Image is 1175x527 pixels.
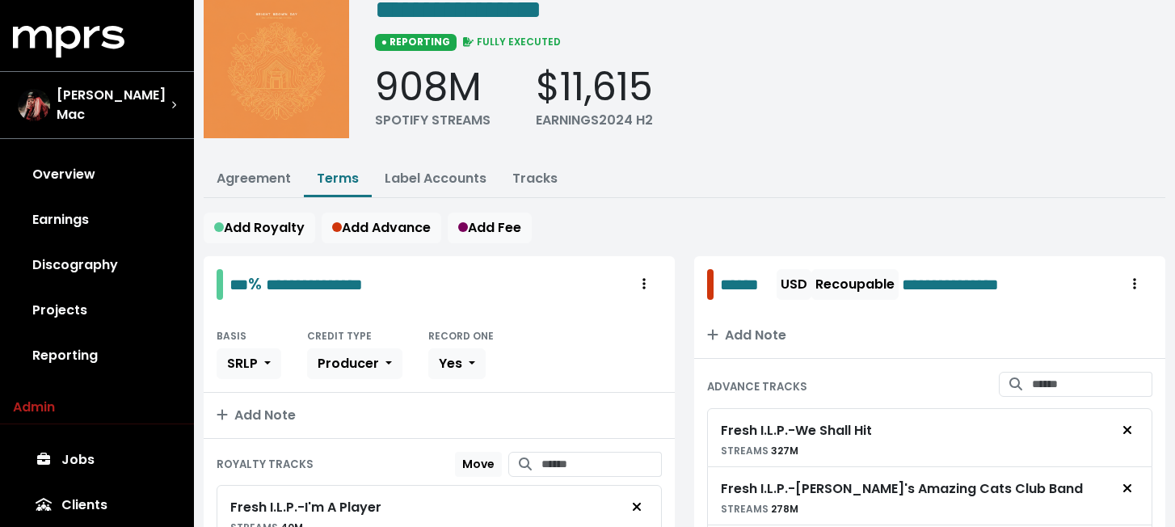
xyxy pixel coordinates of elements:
[204,393,675,438] button: Add Note
[428,348,486,379] button: Yes
[385,169,486,188] a: Label Accounts
[707,379,807,394] small: ADVANCE TRACKS
[375,34,457,50] span: ● REPORTING
[230,276,248,293] span: Edit value
[13,288,181,333] a: Projects
[694,313,1165,358] button: Add Note
[307,348,402,379] button: Producer
[428,329,494,343] small: RECORD ONE
[13,32,124,50] a: mprs logo
[455,452,502,477] button: Move
[248,272,262,295] span: %
[619,492,655,523] button: Remove royalty target
[332,218,431,237] span: Add Advance
[13,152,181,197] a: Overview
[541,452,662,477] input: Search for tracks by title and link them to this royalty
[707,326,786,344] span: Add Note
[266,276,363,293] span: Edit value
[13,242,181,288] a: Discography
[460,35,562,48] span: FULLY EXECUTED
[318,354,379,373] span: Producer
[375,64,491,111] div: 908M
[375,111,491,130] div: SPOTIFY STREAMS
[462,456,495,472] span: Move
[448,213,532,243] button: Add Fee
[721,444,769,457] span: STREAMS
[227,354,258,373] span: SRLP
[214,218,305,237] span: Add Royalty
[307,329,372,343] small: CREDIT TYPE
[1032,372,1152,397] input: Search for tracks by title and link them to this advance
[902,272,1061,297] span: Edit value
[13,333,181,378] a: Reporting
[536,64,653,111] div: $11,615
[626,269,662,300] button: Royalty administration options
[217,457,314,472] small: ROYALTY TRACKS
[217,169,291,188] a: Agreement
[1110,474,1145,504] button: Remove advance target
[720,272,773,297] span: Edit value
[13,437,181,483] a: Jobs
[777,269,811,300] button: USD
[217,406,296,424] span: Add Note
[458,218,521,237] span: Add Fee
[721,502,769,516] span: STREAMS
[317,169,359,188] a: Terms
[811,269,899,300] button: Recoupable
[57,86,171,124] span: [PERSON_NAME] Mac
[721,479,1083,499] div: Fresh I.L.P. - [PERSON_NAME]'s Amazing Cats Club Band
[18,89,50,121] img: The selected account / producer
[1117,269,1152,300] button: Royalty administration options
[721,444,798,457] small: 327M
[217,348,281,379] button: SRLP
[204,213,315,243] button: Add Royalty
[536,111,653,130] div: EARNINGS 2024 H2
[13,197,181,242] a: Earnings
[721,421,872,441] div: Fresh I.L.P. - We Shall Hit
[815,275,895,293] span: Recoupable
[1110,415,1145,446] button: Remove advance target
[439,354,462,373] span: Yes
[322,213,441,243] button: Add Advance
[217,329,246,343] small: BASIS
[230,498,381,517] div: Fresh I.L.P. - I'm A Player
[721,502,798,516] small: 278M
[781,275,807,293] span: USD
[512,169,558,188] a: Tracks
